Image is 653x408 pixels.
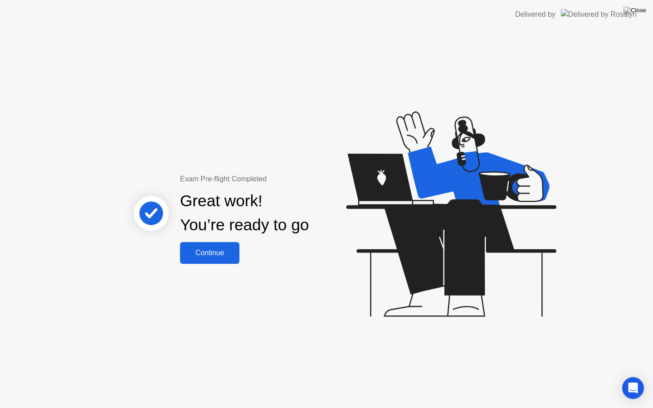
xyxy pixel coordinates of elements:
img: Delivered by Rosalyn [561,9,637,19]
div: Delivered by [515,9,556,20]
div: Great work! You’re ready to go [180,189,309,237]
button: Continue [180,242,239,264]
img: Close [624,7,646,14]
div: Exam Pre-flight Completed [180,174,367,185]
div: Continue [183,249,237,257]
div: Open Intercom Messenger [622,377,644,399]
